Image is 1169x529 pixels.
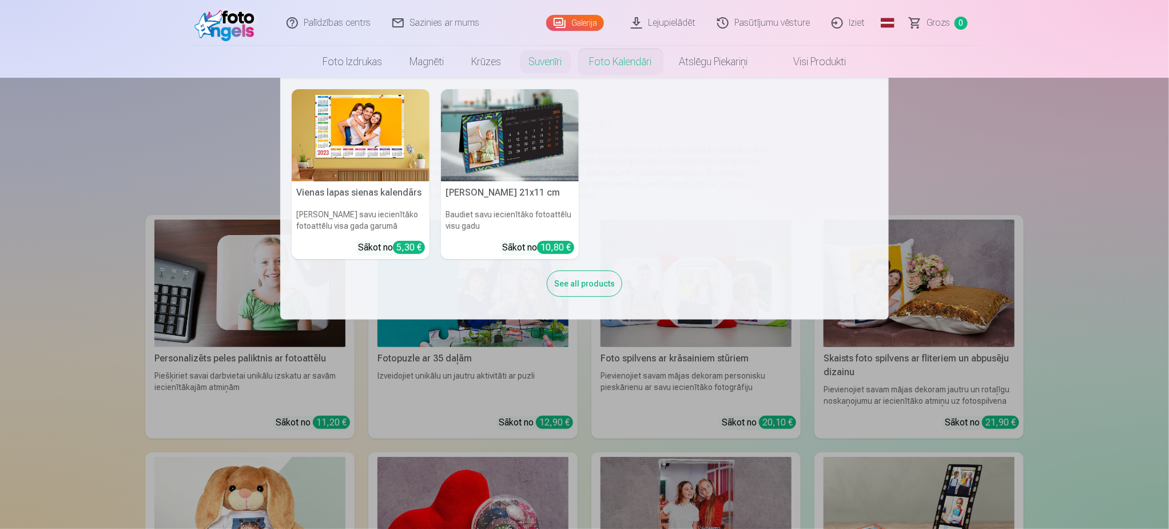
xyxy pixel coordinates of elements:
span: 0 [955,17,968,30]
a: Visi produkti [762,46,860,78]
div: Sākot no [358,241,425,254]
a: Vienas lapas sienas kalendārsVienas lapas sienas kalendārs[PERSON_NAME] savu iecienītāko fotoattē... [292,89,430,259]
a: Suvenīri [515,46,576,78]
img: Vienas lapas sienas kalendārs [292,89,430,181]
span: Grozs [927,16,950,30]
div: Sākot no [502,241,574,254]
a: Atslēgu piekariņi [666,46,762,78]
a: Galerija [546,15,604,31]
a: See all products [547,277,622,289]
a: Krūzes [458,46,515,78]
h5: [PERSON_NAME] 21x11 cm [441,181,579,204]
h6: [PERSON_NAME] savu iecienītāko fotoattēlu visa gada garumā [292,204,430,236]
div: 10,80 € [537,241,574,254]
a: Magnēti [396,46,458,78]
img: /fa1 [194,5,260,41]
h5: Vienas lapas sienas kalendārs [292,181,430,204]
div: See all products [547,271,622,297]
a: Foto kalendāri [576,46,666,78]
img: Galda kalendārs 21x11 cm [441,89,579,181]
a: Foto izdrukas [309,46,396,78]
h6: Baudiet savu iecienītāko fotoattēlu visu gadu [441,204,579,236]
a: Galda kalendārs 21x11 cm[PERSON_NAME] 21x11 cmBaudiet savu iecienītāko fotoattēlu visu gaduSākot ... [441,89,579,259]
div: 5,30 € [393,241,425,254]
